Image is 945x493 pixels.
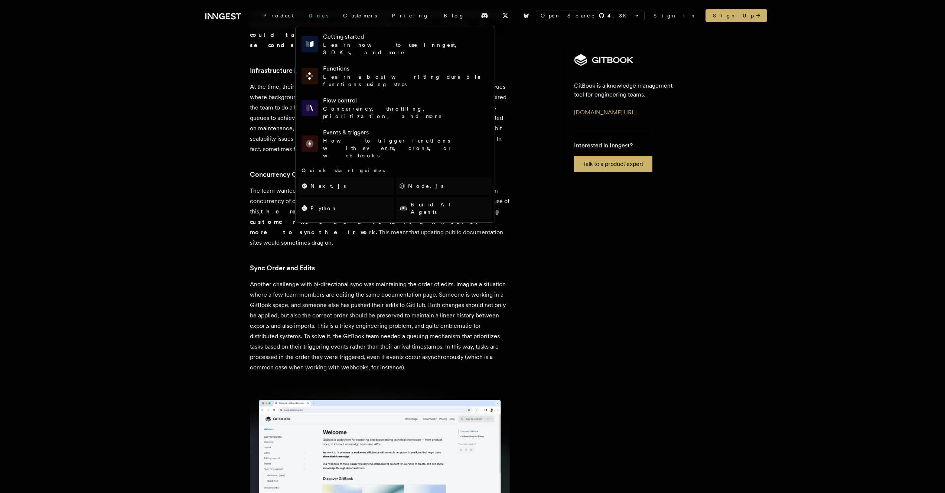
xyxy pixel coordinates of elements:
[250,21,487,49] strong: this process could take anywhere from a few seconds to a few minutes
[323,96,489,105] h4: Flow control
[574,81,684,99] p: GitBook is a knowledge management tool for engineering teams.
[323,64,489,73] h4: Functions
[299,125,492,162] a: Events & triggersHow to trigger functions with events, crons, or webhooks
[497,10,514,22] a: X
[518,10,534,22] a: Bluesky
[299,167,492,174] h3: Quick start guides
[574,156,652,172] a: Talk to a product expert
[541,12,596,19] span: Open Source
[384,9,436,22] a: Pricing
[299,197,394,219] a: Python
[299,61,492,91] a: FunctionsLearn about writing durable functions using steps
[706,9,767,22] a: Sign Up
[323,106,442,119] span: Concurrency, throttling, prioritization, and more
[476,10,493,22] a: Discord
[250,279,510,373] p: Another challenge with bi-directional sync was maintaining the order of edits. Imagine a situatio...
[574,109,636,116] a: [DOMAIN_NAME][URL]
[323,128,489,137] h4: Events & triggers
[299,177,394,195] a: Next.js
[336,9,384,22] a: Customers
[574,53,633,66] img: GitBook's logo
[396,177,492,195] a: Node.js
[323,74,481,87] span: Learn about writing durable functions using steps
[256,9,301,22] div: Product
[396,197,492,219] a: Build AI Agents
[250,263,315,273] a: Sync Order and Edits
[654,12,697,19] a: Sign In
[299,93,492,123] a: Flow controlConcurrency, throttling, prioritization, and more
[607,12,631,19] span: 4.3 K
[299,29,492,59] a: Getting startedLearn how to use Inngest, SDKs, and more
[323,32,489,41] h4: Getting started
[250,65,329,76] a: Infrastructure Limitations
[250,186,510,248] p: The team wanted to preserve the execution ordering. Since each tasks queue had a maximum concurre...
[250,169,326,180] a: Concurrency Challenges
[250,208,505,236] strong: there were situations when a paying customer needed to wait an hour or more to sync their work.
[250,82,510,154] p: At the time, their infrastructure was built on Google Cloud Tasks, which contained fifteen queues...
[323,138,452,159] span: How to trigger functions with events, crons, or webhooks
[301,9,336,22] a: Docs
[323,42,463,55] span: Learn how to use Inngest, SDKs, and more
[436,9,472,22] a: Blog
[574,141,652,150] p: Interested in Inngest?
